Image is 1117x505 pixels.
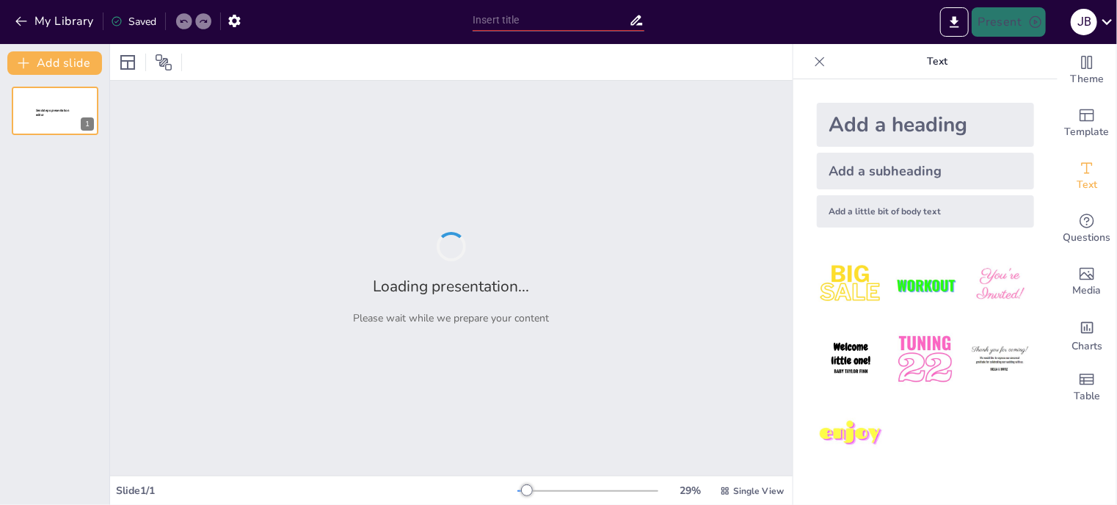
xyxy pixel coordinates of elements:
[374,276,530,297] h2: Loading presentation...
[817,195,1034,228] div: Add a little bit of body text
[11,10,100,33] button: My Library
[1058,361,1116,414] div: Add a table
[1077,177,1097,193] span: Text
[940,7,969,37] button: Export to PowerPoint
[1058,255,1116,308] div: Add images, graphics, shapes or video
[1073,283,1102,299] span: Media
[1071,9,1097,35] div: j b
[817,400,885,468] img: 7.jpeg
[354,311,550,325] p: Please wait while we prepare your content
[1065,124,1110,140] span: Template
[1058,150,1116,203] div: Add text boxes
[473,10,629,31] input: Insert title
[733,485,784,497] span: Single View
[111,15,156,29] div: Saved
[966,251,1034,319] img: 3.jpeg
[1071,7,1097,37] button: j b
[116,484,517,498] div: Slide 1 / 1
[673,484,708,498] div: 29 %
[817,325,885,393] img: 4.jpeg
[1058,308,1116,361] div: Add charts and graphs
[12,87,98,135] div: 1
[817,153,1034,189] div: Add a subheading
[155,54,172,71] span: Position
[1071,338,1102,355] span: Charts
[1058,97,1116,150] div: Add ready made slides
[891,325,959,393] img: 5.jpeg
[1074,388,1100,404] span: Table
[1058,203,1116,255] div: Get real-time input from your audience
[817,103,1034,147] div: Add a heading
[7,51,102,75] button: Add slide
[972,7,1045,37] button: Present
[1070,71,1104,87] span: Theme
[81,117,94,131] div: 1
[116,51,139,74] div: Layout
[891,251,959,319] img: 2.jpeg
[1063,230,1111,246] span: Questions
[832,44,1043,79] p: Text
[817,251,885,319] img: 1.jpeg
[1058,44,1116,97] div: Change the overall theme
[36,109,69,117] span: Sendsteps presentation editor
[966,325,1034,393] img: 6.jpeg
